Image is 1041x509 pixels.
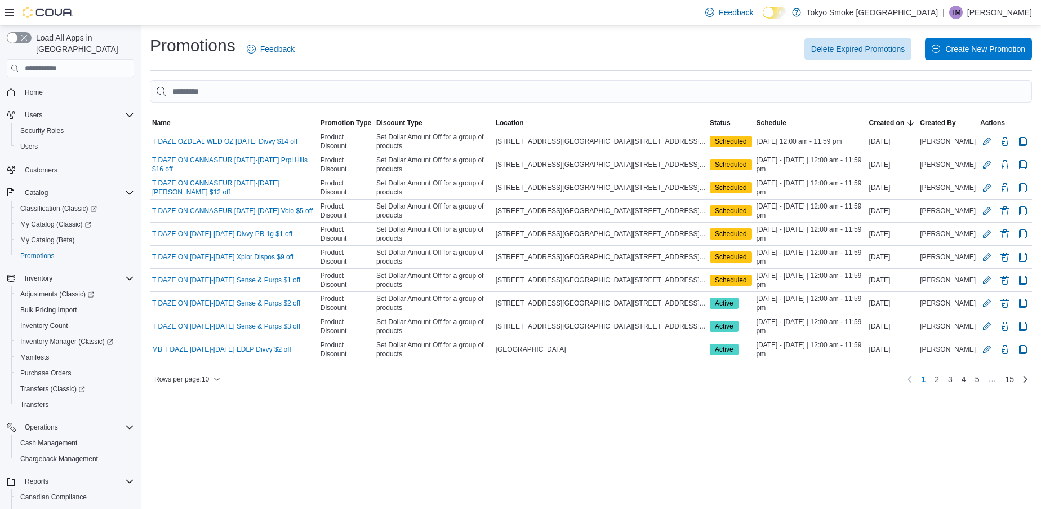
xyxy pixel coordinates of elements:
span: Inventory Manager (Classic) [20,337,113,346]
span: Bulk Pricing Import [16,303,134,317]
a: Classification (Classic) [11,201,139,216]
button: Previous page [903,373,917,386]
span: Active [715,321,733,331]
button: Delete Promotion [998,343,1012,356]
span: [DATE] - [DATE] | 12:00 am - 11:59 pm [757,271,865,289]
button: Edit Promotion [980,204,994,218]
button: Rows per page:10 [150,373,225,386]
button: Clone Promotion [1016,181,1030,194]
a: Transfers [16,398,53,411]
span: Catalog [20,186,134,200]
button: Promotions [11,248,139,264]
span: Classification (Classic) [16,202,134,215]
button: Discount Type [374,116,493,130]
span: Scheduled [710,275,752,286]
span: [PERSON_NAME] [920,253,976,262]
button: Users [2,107,139,123]
span: [DATE] - [DATE] | 12:00 am - 11:59 pm [757,225,865,243]
span: Promotions [16,249,134,263]
a: Home [20,86,47,99]
span: Feedback [260,43,295,55]
span: Users [16,140,134,153]
span: [STREET_ADDRESS][GEOGRAPHIC_DATA][STREET_ADDRESS]... [496,299,705,308]
span: Scheduled [715,275,747,285]
span: Inventory [25,274,52,283]
a: T DAZE ON [DATE]-[DATE] Sense & Purps $1 off [152,276,300,285]
button: Home [2,84,139,100]
span: Bulk Pricing Import [20,306,77,315]
span: [DATE] - [DATE] | 12:00 am - 11:59 pm [757,202,865,220]
span: [PERSON_NAME] [920,137,976,146]
span: Users [25,110,42,119]
div: Set Dollar Amount Off for a group of products [374,223,493,245]
span: Product Discount [321,271,372,289]
span: Chargeback Management [16,452,134,466]
div: [DATE] [867,343,918,356]
span: Security Roles [16,124,134,138]
span: Home [20,85,134,99]
span: Customers [25,166,57,175]
div: Set Dollar Amount Off for a group of products [374,246,493,268]
span: [PERSON_NAME] [920,322,976,331]
button: Clone Promotion [1016,227,1030,241]
a: Promotions [16,249,59,263]
button: Edit Promotion [980,135,994,148]
span: Created on [869,118,905,127]
button: Bulk Pricing Import [11,302,139,318]
span: Product Discount [321,340,372,358]
span: Scheduled [715,136,747,147]
span: Transfers [16,398,134,411]
span: Inventory Count [20,321,68,330]
button: Operations [20,421,63,434]
span: Product Discount [321,294,372,312]
p: Tokyo Smoke [GEOGRAPHIC_DATA] [807,6,938,19]
span: Scheduled [715,183,747,193]
span: [STREET_ADDRESS][GEOGRAPHIC_DATA][STREET_ADDRESS]... [496,137,705,146]
button: Page 1 of 15 [917,370,930,388]
a: T DAZE ON CANNASEUR [DATE]-[DATE] [PERSON_NAME] $12 off [152,179,316,197]
span: 15 [1005,374,1014,385]
span: 3 [948,374,953,385]
button: Promotion Type [318,116,374,130]
span: [STREET_ADDRESS][GEOGRAPHIC_DATA][STREET_ADDRESS]... [496,229,705,238]
div: [DATE] [867,273,918,287]
span: Canadian Compliance [16,490,134,504]
button: Clone Promotion [1016,135,1030,148]
span: [STREET_ADDRESS][GEOGRAPHIC_DATA][STREET_ADDRESS]... [496,253,705,262]
button: Inventory Count [11,318,139,334]
span: Promotion Type [321,118,371,127]
a: Feedback [242,38,299,60]
button: Clone Promotion [1016,158,1030,171]
span: Canadian Compliance [20,493,87,502]
button: Created By [918,116,978,130]
span: Status [710,118,731,127]
button: Inventory [20,272,57,285]
a: Page 4 of 15 [957,370,971,388]
span: [PERSON_NAME] [920,183,976,192]
button: Edit Promotion [980,273,994,287]
span: Created By [920,118,955,127]
a: Adjustments (Classic) [11,286,139,302]
span: Adjustments (Classic) [20,290,94,299]
span: [DATE] - [DATE] | 12:00 am - 11:59 pm [757,248,865,266]
div: Set Dollar Amount Off for a group of products [374,292,493,315]
button: Operations [2,419,139,435]
span: Name [152,118,171,127]
span: TM [951,6,960,19]
span: Schedule [757,118,786,127]
button: Location [493,116,708,130]
button: Delete Promotion [998,227,1012,241]
span: Transfers (Classic) [16,382,134,396]
button: Edit Promotion [980,181,994,194]
span: Reports [25,477,48,486]
a: Page 3 of 15 [944,370,957,388]
span: Rows per page : 10 [154,375,209,384]
span: Product Discount [321,132,372,151]
a: Customers [20,163,62,177]
button: Delete Promotion [998,250,1012,264]
div: [DATE] [867,181,918,194]
span: Customers [20,162,134,176]
button: Created on [867,116,918,130]
a: Page 5 of 15 [971,370,984,388]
